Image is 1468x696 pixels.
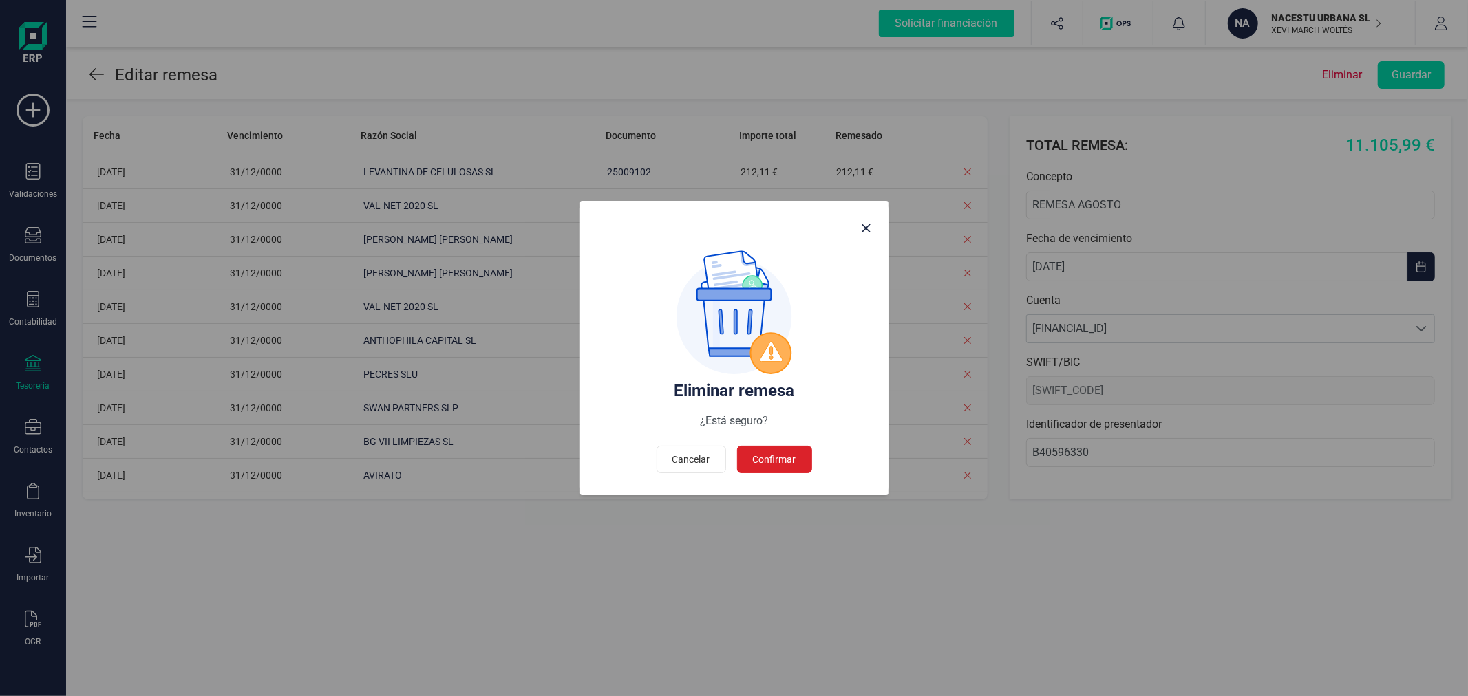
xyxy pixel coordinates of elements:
span: Confirmar [753,453,796,466]
h4: Eliminar remesa [597,380,872,402]
img: eliminar_remesa [677,250,792,374]
span: Cancelar [672,453,710,466]
button: Cancelar [657,446,726,473]
button: Confirmar [737,446,812,473]
button: Close [855,217,877,239]
p: ¿Está seguro? [597,413,872,429]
